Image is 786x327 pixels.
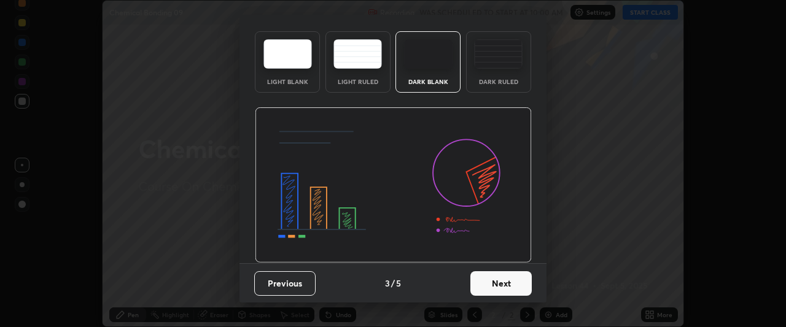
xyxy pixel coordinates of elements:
h4: 5 [396,277,401,290]
h4: / [391,277,395,290]
img: lightRuledTheme.5fabf969.svg [333,39,382,69]
div: Dark Blank [403,79,453,85]
div: Light Blank [263,79,312,85]
div: Light Ruled [333,79,383,85]
img: darkRuledTheme.de295e13.svg [474,39,523,69]
img: lightTheme.e5ed3b09.svg [263,39,312,69]
button: Previous [254,271,316,296]
button: Next [470,271,532,296]
div: Dark Ruled [474,79,523,85]
img: darkTheme.f0cc69e5.svg [404,39,453,69]
h4: 3 [385,277,390,290]
img: darkThemeBanner.d06ce4a2.svg [255,107,532,263]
